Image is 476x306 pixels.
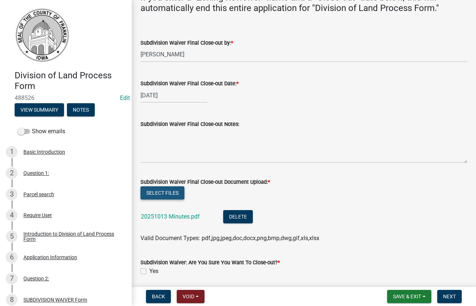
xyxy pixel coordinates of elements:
[6,273,18,284] div: 7
[393,294,421,299] span: Save & Exit
[140,41,233,46] label: Subdivision Waiver Final Close-out by:
[23,276,49,281] div: Question 2:
[443,294,456,299] span: Next
[67,103,95,116] button: Notes
[437,290,462,303] button: Next
[23,171,49,176] div: Question 1:
[23,149,65,154] div: Basic Introduction
[140,260,280,265] label: Subdivision Waiver: Are You Sure You Want To Close-out?
[177,290,205,303] button: Void
[140,122,239,127] label: Subdivision Waiver Final Close-out Notes:
[120,94,130,101] wm-modal-confirm: Edit Application Number
[146,290,171,303] button: Back
[152,294,165,299] span: Back
[120,94,130,101] a: Edit
[6,251,18,263] div: 6
[141,213,200,220] a: 20251013 Minutes.pdf
[183,294,194,299] span: Void
[6,294,18,306] div: 8
[149,267,158,276] label: Yes
[6,167,18,179] div: 2
[140,88,207,103] input: mm/dd/yyyy
[23,231,120,242] div: Introduction to Division of Land Process Form
[6,231,18,242] div: 5
[15,107,64,113] wm-modal-confirm: Summary
[23,192,54,197] div: Parcel search
[15,8,70,63] img: Franklin County, Iowa
[23,297,87,302] div: SUBDIVISION WAIVER Form
[140,180,270,185] label: Subdivision Waiver Final Close-out Document Upload:
[140,81,239,86] label: Subdivision Waiver Final Close-out Date:
[6,209,18,221] div: 4
[15,103,64,116] button: View Summary
[223,210,253,223] button: Delete
[23,213,52,218] div: Require User
[223,213,253,220] wm-modal-confirm: Delete Document
[23,255,77,260] div: Application Information
[140,186,184,199] button: Select files
[18,127,65,136] label: Show emails
[6,189,18,200] div: 3
[15,94,117,101] span: 488526
[140,235,319,242] span: Valid Document Types: pdf,jpg,jpeg,doc,docx,png,bmp,dwg,gif,xls,xlsx
[6,146,18,158] div: 1
[387,290,431,303] button: Save & Exit
[15,70,126,92] h4: Division of Land Process Form
[67,107,95,113] wm-modal-confirm: Notes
